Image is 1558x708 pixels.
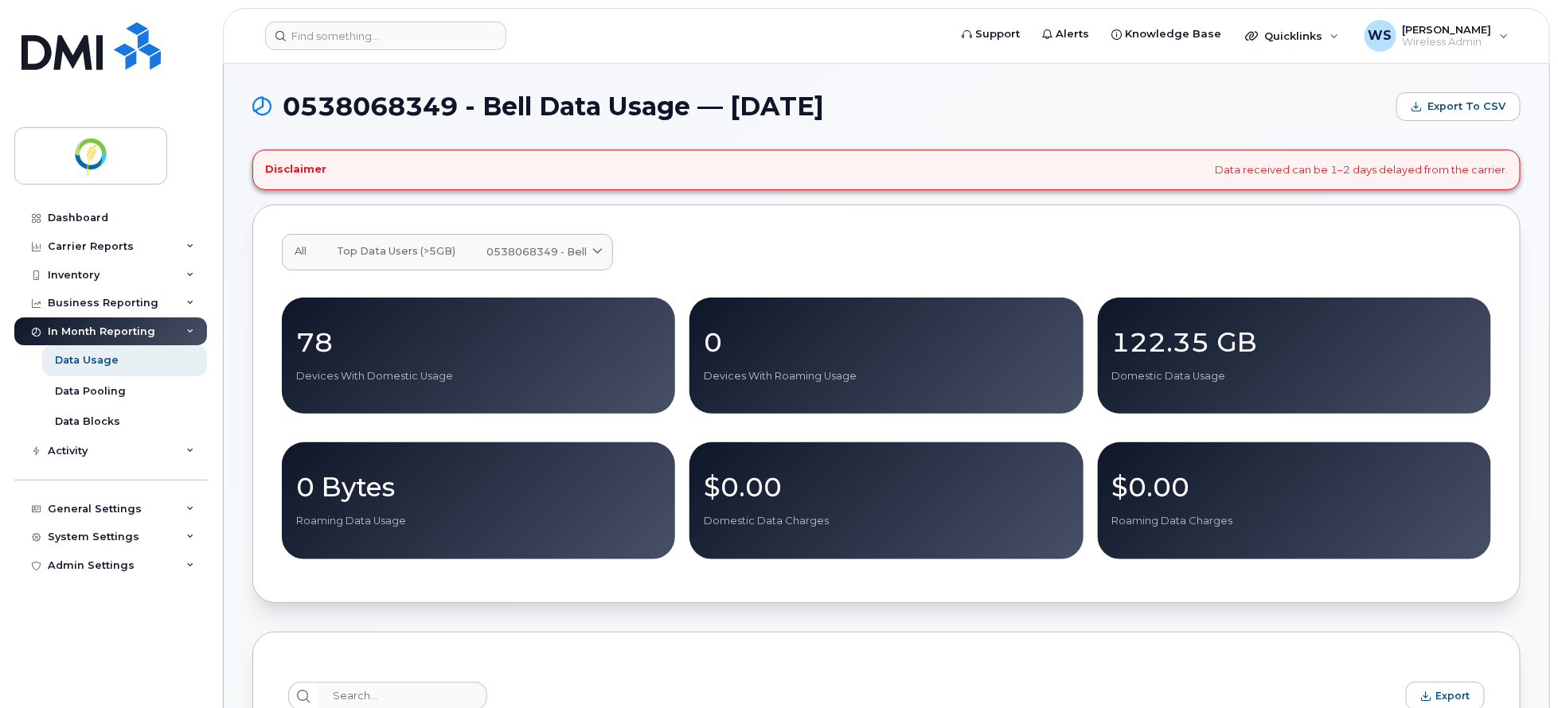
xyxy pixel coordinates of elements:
[704,369,1068,383] p: Devices With Roaming Usage
[1396,92,1521,121] button: Export to CSV
[1112,369,1477,383] p: Domestic Data Usage
[1112,514,1477,528] p: Roaming Data Charges
[704,473,1068,501] p: $0.00
[296,369,661,383] p: Devices With Domestic Usage
[252,150,1521,190] div: Data received can be 1–2 days delayed from the carrier.
[486,244,587,259] span: 0538068349 - Bell
[337,245,455,258] span: Top Data Users (>5GB)
[1427,99,1505,114] span: Export to CSV
[704,514,1068,528] p: Domestic Data Charges
[474,235,612,270] a: 0538068349 - Bell
[1435,690,1470,702] span: Export
[296,514,661,528] p: Roaming Data Usage
[296,328,661,356] p: 78
[295,245,307,258] span: All
[283,95,824,119] span: 0538068349 - Bell Data Usage — [DATE]
[296,473,661,501] p: 0 Bytes
[704,328,1068,356] p: 0
[1112,328,1477,356] p: 122.35 GB
[265,163,326,176] h4: Disclaimer
[1112,473,1477,501] p: $0.00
